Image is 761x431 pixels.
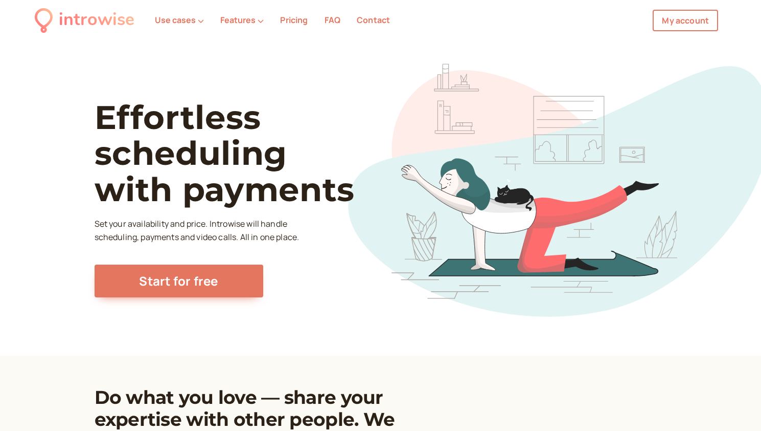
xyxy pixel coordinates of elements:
[280,14,308,26] a: Pricing
[653,10,718,31] a: My account
[95,265,263,297] a: Start for free
[35,6,134,34] a: introwise
[710,382,761,431] iframe: Chat Widget
[357,14,390,26] a: Contact
[95,99,391,207] h1: Effortless scheduling with payments
[95,218,302,244] p: Set your availability and price. Introwise will handle scheduling, payments and video calls. All ...
[325,14,340,26] a: FAQ
[155,15,204,25] button: Use cases
[220,15,264,25] button: Features
[59,6,134,34] div: introwise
